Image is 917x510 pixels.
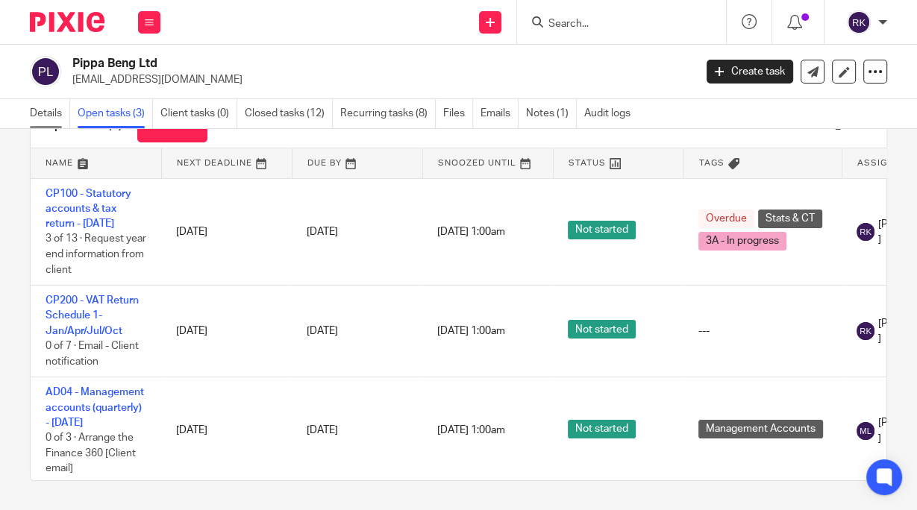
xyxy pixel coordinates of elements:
a: Details [30,99,70,128]
span: Management Accounts [698,420,823,438]
img: svg%3E [857,422,874,440]
td: [DATE] [161,286,292,377]
span: [DATE] 1:00am [437,426,505,436]
a: Open tasks (3) [78,99,153,128]
a: Closed tasks (12) [245,99,333,128]
a: Emails [481,99,519,128]
span: Not started [568,320,636,339]
span: Not started [568,420,636,438]
span: Snoozed Until [438,159,516,167]
img: svg%3E [857,223,874,241]
img: Pixie [30,12,104,32]
span: [DATE] [307,227,338,237]
a: CP100 - Statutory accounts & tax return - [DATE] [46,189,131,230]
a: Client tasks (0) [160,99,237,128]
span: Status [569,159,606,167]
span: 0 of 3 · Arrange the Finance 360 [Client email] [46,432,136,473]
a: Notes (1) [526,99,577,128]
span: (3) [108,119,122,131]
p: [EMAIL_ADDRESS][DOMAIN_NAME] [72,72,684,87]
a: CP200 - VAT Return Schedule 1- Jan/Apr/Jul/Oct [46,295,139,336]
a: Files [443,99,473,128]
span: Overdue [698,210,754,228]
span: [DATE] 1:00am [437,326,505,336]
span: [DATE] [307,426,338,436]
span: [DATE] 1:00am [437,227,505,237]
span: 3A - In progress [698,232,786,251]
span: Stats & CT [758,210,822,228]
input: Search [547,18,681,31]
a: AD04 - Management accounts (quarterly) - [DATE] [46,387,144,428]
h2: Pippa Beng Ltd [72,56,562,72]
span: Not started [568,221,636,239]
span: 3 of 13 · Request year end information from client [46,234,146,275]
a: Recurring tasks (8) [340,99,436,128]
a: Audit logs [584,99,638,128]
td: [DATE] [161,178,292,286]
img: svg%3E [847,10,871,34]
div: --- [698,324,827,339]
span: [DATE] [307,326,338,336]
img: svg%3E [857,322,874,340]
span: 0 of 7 · Email - Client notification [46,341,139,367]
img: svg%3E [30,56,61,87]
td: [DATE] [161,377,292,484]
span: Tags [699,159,724,167]
a: Create task [707,60,793,84]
